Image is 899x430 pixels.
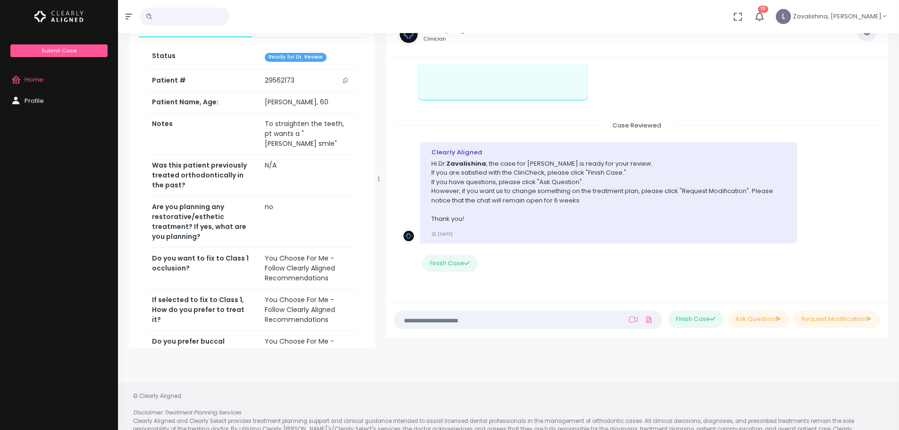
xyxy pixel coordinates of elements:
button: Request Modification [793,311,880,328]
span: L [776,9,791,24]
span: 19 [758,6,768,13]
em: Disclaimer: Treatment Planning Services [133,409,241,416]
td: To straighten the teeth, pt wants a " [PERSON_NAME] smle" [259,113,358,155]
div: Clearly Aligned [431,148,786,157]
td: You Choose For Me - Follow Clearly Aligned Recommendations [259,331,358,382]
div: scrollable content [394,65,880,293]
b: Zavalishina [446,159,486,168]
th: Notes [146,113,259,155]
a: Add Loom Video [627,316,639,323]
span: Profile [25,96,44,105]
p: Hi Dr. , the case for [PERSON_NAME] is ready for your review. If you are satisfied with the ClinC... [431,159,786,224]
td: 29562173 [259,70,358,92]
th: Patient Name, Age: [146,92,259,113]
th: Was this patient previously treated orthodontically in the past? [146,155,259,196]
span: Zavalishina, [PERSON_NAME] [793,12,882,21]
small: Clinician [424,35,479,43]
small: [DATE] [431,231,453,237]
div: scrollable content [129,11,375,348]
th: Do you prefer buccal attachments or an esthetic lingual attachment protocol? [146,331,259,382]
button: Ask Question [727,311,790,328]
img: Logo Horizontal [34,7,84,26]
a: Submit Case [10,44,107,57]
td: You Choose For Me - Follow Clearly Aligned Recommendations [259,289,358,331]
a: Add Files [643,311,655,328]
td: no [259,196,358,248]
h5: Clearly Aligned [424,25,479,34]
td: [PERSON_NAME], 60 [259,92,358,113]
td: N/A [259,155,358,196]
th: Do you want to fix to Class 1 occlusion? [146,248,259,289]
span: Case Reviewed [601,118,672,133]
button: Finish Case [668,311,723,328]
span: Home [25,75,43,84]
th: Patient # [146,69,259,92]
button: Finish Case [422,255,478,272]
td: You Choose For Me - Follow Clearly Aligned Recommendations [259,248,358,289]
span: Submit Case [42,47,76,54]
th: If selected to fix to Class 1, How do you prefer to treat it? [146,289,259,331]
th: Status [146,45,259,69]
th: Are you planning any restorative/esthetic treatment? If yes, what are you planning? [146,196,259,248]
span: Ready for Dr. Review [265,53,327,62]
